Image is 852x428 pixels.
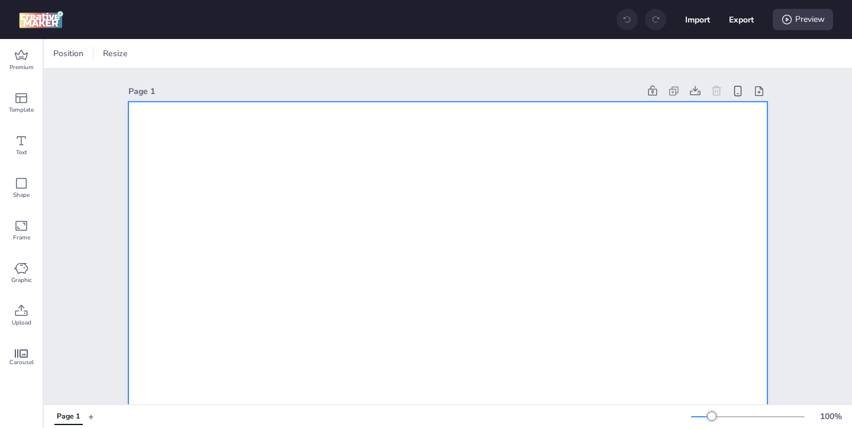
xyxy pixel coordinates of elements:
[685,7,710,32] button: Import
[9,358,34,367] span: Carousel
[51,47,86,60] span: Position
[128,85,640,98] div: Page 1
[773,9,833,30] div: Preview
[12,318,31,328] span: Upload
[49,406,88,427] div: Tabs
[13,233,30,242] span: Frame
[13,190,30,200] span: Shape
[9,63,34,72] span: Premium
[57,411,80,422] div: Page 1
[816,410,845,423] div: 100 %
[16,148,27,157] span: Text
[101,47,130,60] span: Resize
[88,406,94,427] button: +
[9,105,34,115] span: Template
[11,275,32,285] span: Graphic
[19,11,63,28] img: logo Creative Maker
[729,7,754,32] button: Export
